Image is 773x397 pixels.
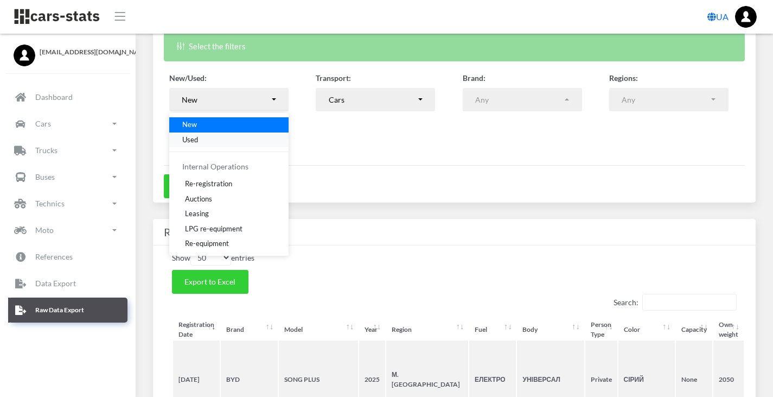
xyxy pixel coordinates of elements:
button: Any [609,88,729,112]
span: Used [182,134,198,145]
label: Show entries [172,250,254,266]
a: [EMAIL_ADDRESS][DOMAIN_NAME] [14,45,122,57]
th: Fuel: activate to sort column ascending [469,320,516,339]
button: Export to Excel [172,270,248,294]
label: Regions: [609,72,638,84]
th: Capacity: activate to sort column ascending [676,320,712,339]
a: Buses [8,165,127,190]
p: References [35,250,73,263]
div: New [182,94,270,105]
a: Trucks [8,138,127,163]
p: Data Export [35,276,76,290]
a: Raw Data Export [8,298,127,323]
a: Data Export [8,271,127,296]
span: Re-equipment [185,238,229,249]
th: Body: activate to sort column ascending [517,320,584,339]
button: Cars [316,88,435,112]
a: Cars [8,111,127,136]
p: Cars [35,117,51,130]
input: Search: [642,294,737,311]
button: Any [463,88,582,112]
th: Brand: activate to sort column ascending [221,320,278,339]
p: Raw Data Export [35,304,84,316]
div: Cars [329,94,417,105]
a: Moto [8,218,127,243]
h4: Results [164,223,745,241]
label: Search: [614,294,737,311]
img: navbar brand [14,8,100,25]
th: Registration Date: activate to sort column ascending [173,320,220,339]
th: Region: activate to sort column ascending [386,320,468,339]
button: New [169,88,289,112]
label: Person: [169,111,195,123]
span: New [182,119,197,130]
th: Person Type: activate to sort column ascending [585,320,617,339]
th: Color: activate to sort column ascending [618,320,675,339]
th: Year: activate to sort column ascending [359,320,385,339]
span: Leasing [185,209,209,219]
span: LPG re-equipment [185,223,242,234]
img: ... [735,6,757,28]
div: Any [622,94,710,105]
p: Moto [35,223,54,237]
span: [EMAIL_ADDRESS][DOMAIN_NAME] [40,47,122,57]
span: Re-registration [185,179,232,190]
span: Export to Excel [184,277,235,286]
label: Brand: [463,72,485,84]
p: Buses [35,170,55,184]
span: Internal Operations [182,162,248,171]
div: Select the filters [164,32,745,61]
a: UA [703,6,733,28]
label: Transport: [316,72,351,84]
a: Technics [8,191,127,216]
a: References [8,244,127,269]
p: Technics [35,197,65,210]
div: Any [475,94,563,105]
button: Show results [164,174,232,198]
th: Own weight: activate to sort column ascending [713,320,744,339]
label: New/Used: [169,72,207,84]
a: Dashboard [8,85,127,110]
p: Dashboard [35,90,73,104]
th: Model: activate to sort column ascending [279,320,358,339]
span: Auctions [185,193,212,204]
select: Showentries [190,250,231,266]
p: Trucks [35,143,58,157]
